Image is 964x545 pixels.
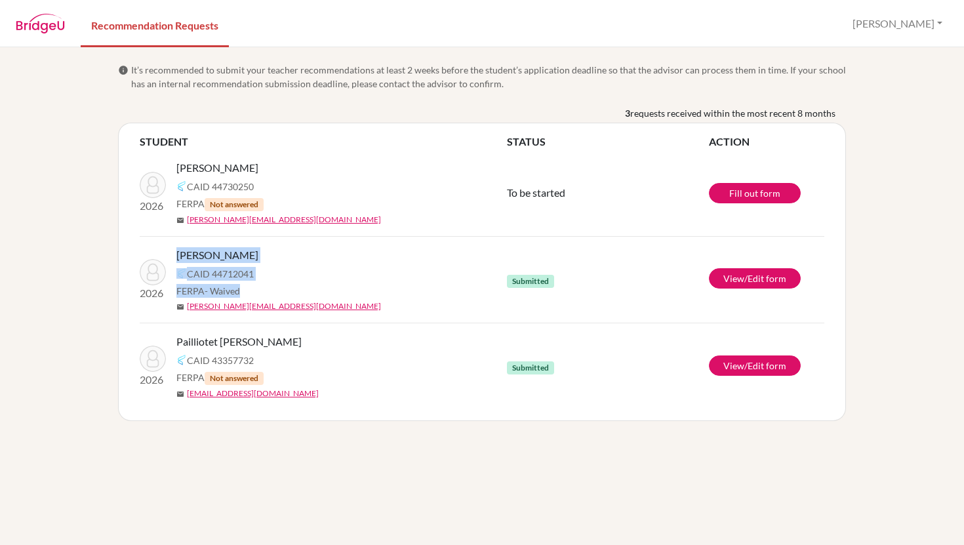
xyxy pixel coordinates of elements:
p: 2026 [140,198,166,214]
span: Not answered [205,372,264,385]
p: 2026 [140,285,166,301]
span: Not answered [205,198,264,211]
img: Penón Gillen, Luisa [140,259,166,285]
th: STUDENT [140,134,507,150]
img: BridgeU logo [16,14,65,33]
a: View/Edit form [709,268,801,289]
a: Recommendation Requests [81,2,229,47]
span: It’s recommended to submit your teacher recommendations at least 2 weeks before the student’s app... [131,63,846,91]
span: [PERSON_NAME] [176,160,258,176]
a: Fill out form [709,183,801,203]
span: - Waived [205,285,240,296]
button: [PERSON_NAME] [847,11,948,36]
span: CAID 44712041 [187,267,254,281]
img: Common App logo [176,268,187,279]
span: mail [176,303,184,311]
img: Common App logo [176,181,187,192]
span: FERPA [176,284,240,298]
span: To be started [507,186,565,199]
a: [PERSON_NAME][EMAIL_ADDRESS][DOMAIN_NAME] [187,300,381,312]
a: View/Edit form [709,355,801,376]
span: [PERSON_NAME] [176,247,258,263]
span: Submitted [507,361,554,374]
span: CAID 44730250 [187,180,254,193]
p: 2026 [140,372,166,388]
b: 3 [625,106,630,120]
img: Common App logo [176,355,187,365]
th: STATUS [507,134,709,150]
span: requests received within the most recent 8 months [630,106,835,120]
span: FERPA [176,197,264,211]
th: ACTION [709,134,824,150]
span: mail [176,390,184,398]
span: Pailliotet [PERSON_NAME] [176,334,302,350]
span: CAID 43357732 [187,353,254,367]
span: mail [176,216,184,224]
span: Submitted [507,275,554,288]
span: info [118,65,129,75]
img: Cappelletti, Valentina [140,172,166,198]
a: [EMAIL_ADDRESS][DOMAIN_NAME] [187,388,319,399]
a: [PERSON_NAME][EMAIL_ADDRESS][DOMAIN_NAME] [187,214,381,226]
span: FERPA [176,371,264,385]
img: Pailliotet Oreamuno, Lara [140,346,166,372]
